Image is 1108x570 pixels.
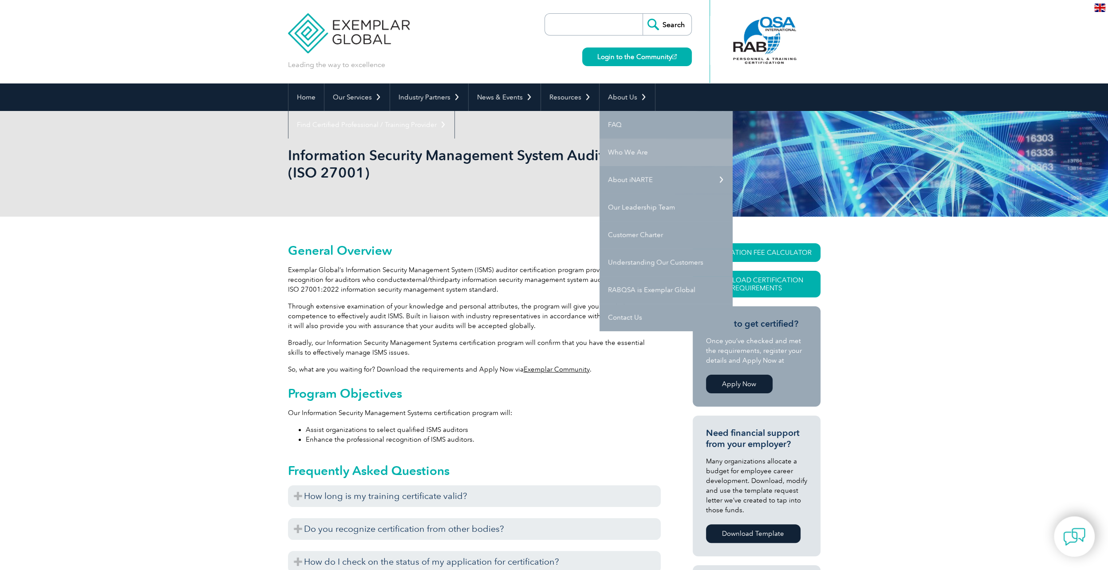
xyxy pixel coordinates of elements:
[599,139,733,166] a: Who We Are
[643,14,691,35] input: Search
[288,408,661,418] p: Our Information Security Management Systems certification program will:
[693,243,820,262] a: CERTIFICATION FEE CALCULATOR
[288,386,661,400] h2: Program Objectives
[288,518,661,540] h3: Do you recognize certification from other bodies?
[706,318,807,329] h3: Ready to get certified?
[599,221,733,249] a: Customer Charter
[599,304,733,331] a: Contact Us
[706,375,773,393] a: Apply Now
[390,83,468,111] a: Industry Partners
[288,146,629,181] h1: Information Security Management System Auditor (ISO 27001)
[599,83,655,111] a: About Us
[599,194,733,221] a: Our Leadership Team
[582,47,692,66] a: Login to the Community
[693,271,820,297] a: Download Certification Requirements
[288,364,661,374] p: So, what are you waiting for? Download the requirements and Apply Now via .
[599,166,733,194] a: About iNARTE
[288,60,385,70] p: Leading the way to excellence
[706,524,800,543] a: Download Template
[445,276,640,284] span: party information security management system audits based on
[288,463,661,478] h2: Frequently Asked Questions
[599,276,733,304] a: RABQSA is Exemplar Global
[541,83,599,111] a: Resources
[288,83,324,111] a: Home
[288,338,661,357] p: Broadly, our Information Security Management Systems certification program will confirm that you ...
[1063,526,1085,548] img: contact-chat.png
[288,301,661,331] p: Through extensive examination of your knowledge and personal attributes, the program will give yo...
[324,83,390,111] a: Our Services
[706,427,807,450] h3: Need financial support from your employer?
[288,485,661,507] h3: How long is my training certificate valid?
[1094,4,1105,12] img: en
[469,83,540,111] a: News & Events
[672,54,677,59] img: open_square.png
[599,111,733,139] a: FAQ
[306,425,661,435] li: Assist organizations to select qualified ISMS auditors
[706,336,807,365] p: Once you’ve checked and met the requirements, register your details and Apply Now at
[706,456,807,515] p: Many organizations allocate a budget for employee career development. Download, modify and use th...
[288,243,661,257] h2: General Overview
[306,435,661,444] li: Enhance the professional recognition of ISMS auditors.
[599,249,733,276] a: Understanding Our Customers
[288,265,661,294] p: Exemplar Global’s Information Security Management System (ISMS) auditor certification program pro...
[402,276,445,284] span: external/third
[288,111,454,139] a: Find Certified Professional / Training Provider
[524,365,590,373] a: Exemplar Community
